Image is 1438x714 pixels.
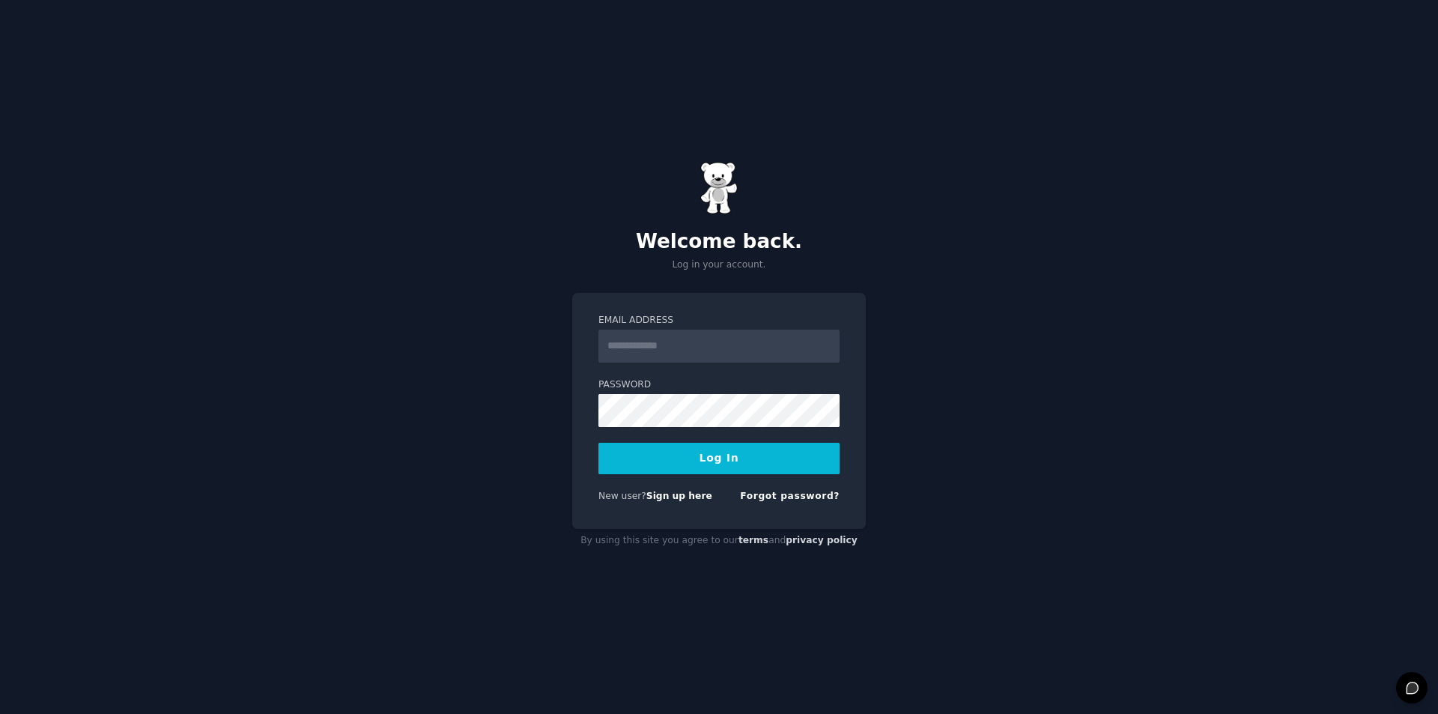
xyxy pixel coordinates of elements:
a: Forgot password? [740,491,840,501]
label: Email Address [598,314,840,327]
p: Log in your account. [572,258,866,272]
h2: Welcome back. [572,230,866,254]
img: Gummy Bear [700,162,738,214]
div: By using this site you agree to our and [572,529,866,553]
a: terms [738,535,768,545]
a: privacy policy [786,535,858,545]
a: Sign up here [646,491,712,501]
span: New user? [598,491,646,501]
label: Password [598,378,840,392]
button: Log In [598,443,840,474]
